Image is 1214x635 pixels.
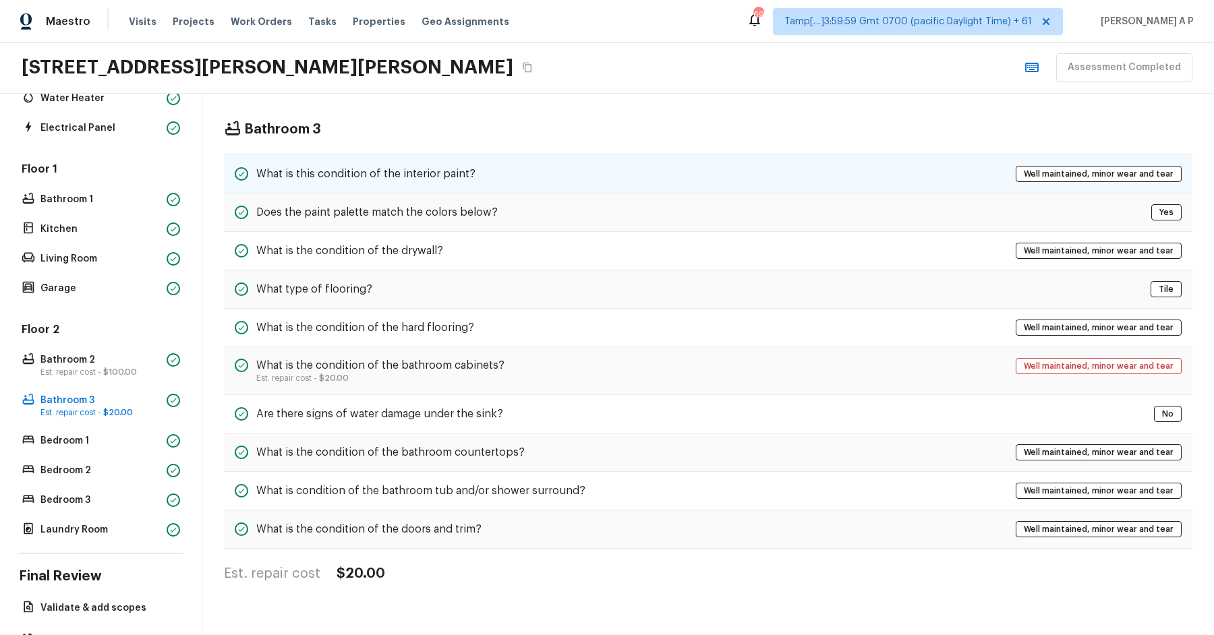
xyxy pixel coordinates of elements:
[1019,484,1178,497] span: Well maintained, minor wear and tear
[1095,15,1194,28] span: [PERSON_NAME] A P
[256,522,482,537] h5: What is the condition of the doors and trim?
[256,282,372,297] h5: What type of flooring?
[40,193,161,206] p: Bathroom 1
[40,92,161,105] p: Water Heater
[19,568,183,585] h4: Final Review
[319,374,349,382] span: $20.00
[753,8,763,22] div: 697
[103,409,133,417] span: $20.00
[40,282,161,295] p: Garage
[231,15,292,28] span: Work Orders
[519,59,536,76] button: Copy Address
[40,121,161,135] p: Electrical Panel
[256,445,525,460] h5: What is the condition of the bathroom countertops?
[40,252,161,266] p: Living Room
[19,162,183,179] h5: Floor 1
[256,167,475,181] h5: What is this condition of the interior paint?
[256,243,443,258] h5: What is the condition of the drywall?
[40,367,161,377] p: Est. repair cost -
[422,15,509,28] span: Geo Assignments
[256,406,503,421] h5: Are there signs of water damage under the sink?
[1155,206,1178,219] span: Yes
[1019,522,1178,536] span: Well maintained, minor wear and tear
[353,15,405,28] span: Properties
[256,205,498,220] h5: Does the paint palette match the colors below?
[256,373,504,384] p: Est. repair cost -
[1019,321,1178,334] span: Well maintained, minor wear and tear
[308,17,337,26] span: Tasks
[1019,446,1178,459] span: Well maintained, minor wear and tear
[1019,167,1178,181] span: Well maintained, minor wear and tear
[784,15,1032,28] span: Tamp[…]3:59:59 Gmt 0700 (pacific Daylight Time) + 61
[337,565,385,582] h4: $20.00
[256,320,474,335] h5: What is the condition of the hard flooring?
[40,394,161,407] p: Bathroom 3
[40,222,161,236] p: Kitchen
[40,601,175,615] p: Validate & add scopes
[40,353,161,367] p: Bathroom 2
[1019,359,1178,373] span: Well maintained, minor wear and tear
[1157,407,1178,421] span: No
[173,15,214,28] span: Projects
[40,434,161,448] p: Bedroom 1
[256,358,504,373] h5: What is the condition of the bathroom cabinets?
[256,483,585,498] h5: What is condition of the bathroom tub and/or shower surround?
[103,368,137,376] span: $100.00
[46,15,90,28] span: Maestro
[40,407,161,418] p: Est. repair cost -
[40,523,161,537] p: Laundry Room
[19,322,183,340] h5: Floor 2
[22,55,513,80] h2: [STREET_ADDRESS][PERSON_NAME][PERSON_NAME]
[129,15,156,28] span: Visits
[1019,244,1178,258] span: Well maintained, minor wear and tear
[244,121,321,138] h4: Bathroom 3
[1154,282,1178,296] span: Tile
[40,493,161,507] p: Bedroom 3
[40,464,161,477] p: Bedroom 2
[224,565,320,582] h4: Est. repair cost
